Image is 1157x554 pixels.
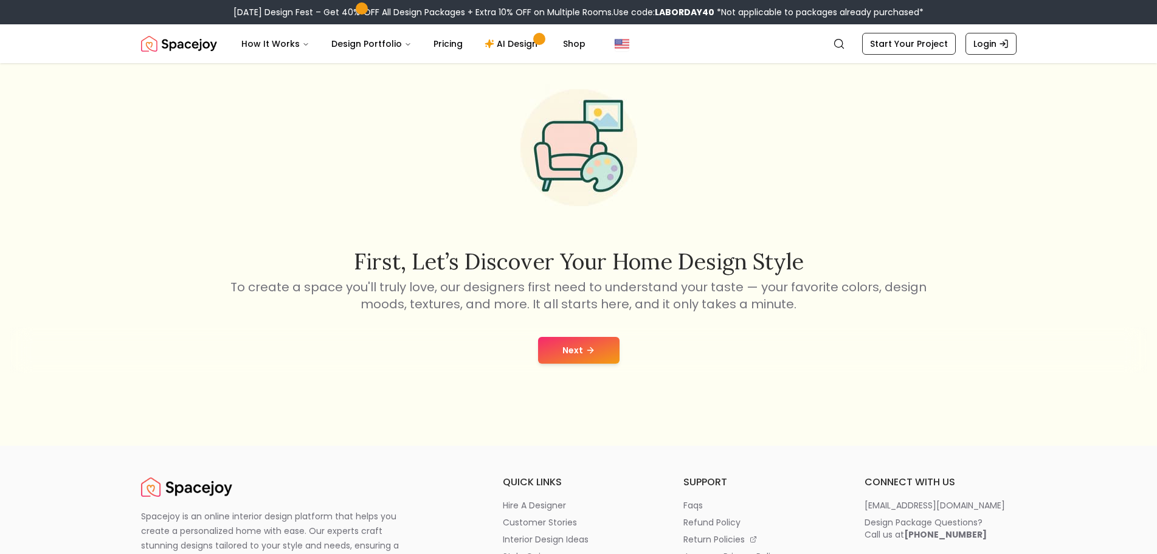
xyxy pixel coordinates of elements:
img: Spacejoy Logo [141,475,232,499]
a: Design Package Questions?Call us at[PHONE_NUMBER] [865,516,1017,541]
a: Spacejoy [141,32,217,56]
img: Start Style Quiz Illustration [501,70,657,226]
nav: Main [232,32,595,56]
a: faqs [683,499,835,511]
button: How It Works [232,32,319,56]
p: interior design ideas [503,533,589,545]
a: refund policy [683,516,835,528]
a: Start Your Project [862,33,956,55]
h6: quick links [503,475,655,490]
a: interior design ideas [503,533,655,545]
a: hire a designer [503,499,655,511]
p: customer stories [503,516,577,528]
button: Design Portfolio [322,32,421,56]
span: Use code: [613,6,714,18]
span: *Not applicable to packages already purchased* [714,6,924,18]
h6: connect with us [865,475,1017,490]
p: hire a designer [503,499,566,511]
p: return policies [683,533,745,545]
h2: First, let’s discover your home design style [229,249,929,274]
a: Login [965,33,1017,55]
a: Pricing [424,32,472,56]
a: [EMAIL_ADDRESS][DOMAIN_NAME] [865,499,1017,511]
b: [PHONE_NUMBER] [904,528,987,541]
div: [DATE] Design Fest – Get 40% OFF All Design Packages + Extra 10% OFF on Multiple Rooms. [233,6,924,18]
div: Design Package Questions? Call us at [865,516,987,541]
button: Next [538,337,620,364]
nav: Global [141,24,1017,63]
a: AI Design [475,32,551,56]
a: return policies [683,533,835,545]
a: customer stories [503,516,655,528]
p: faqs [683,499,703,511]
b: LABORDAY40 [655,6,714,18]
a: Shop [553,32,595,56]
p: refund policy [683,516,741,528]
a: Spacejoy [141,475,232,499]
p: [EMAIL_ADDRESS][DOMAIN_NAME] [865,499,1005,511]
img: Spacejoy Logo [141,32,217,56]
img: United States [615,36,629,51]
p: To create a space you'll truly love, our designers first need to understand your taste — your fav... [229,279,929,313]
h6: support [683,475,835,490]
